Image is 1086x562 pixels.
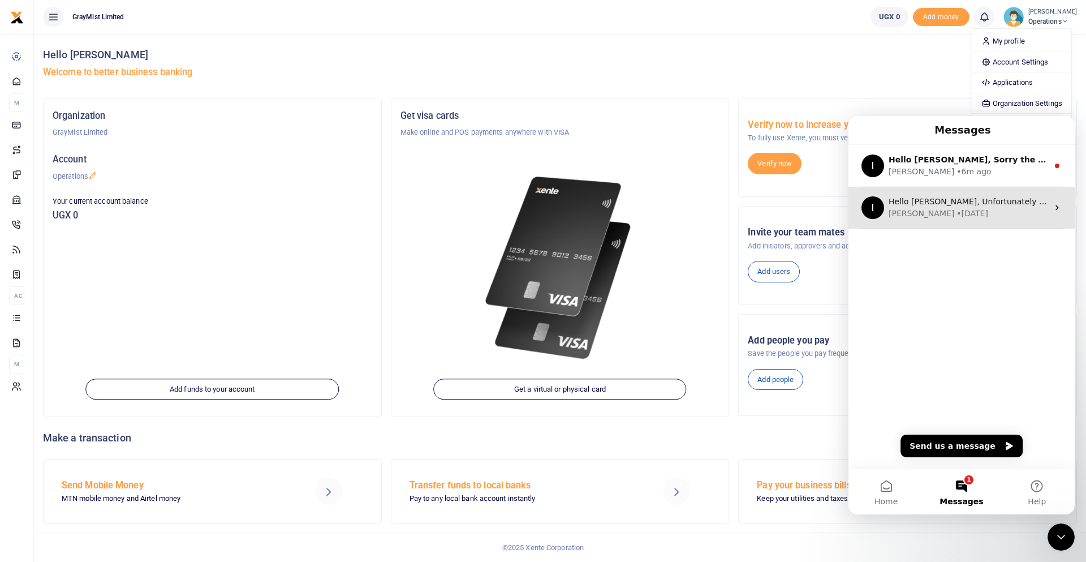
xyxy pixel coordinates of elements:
span: Home [26,381,49,389]
a: Applications [972,75,1071,91]
p: To fully use Xente, you must verify your organization [748,132,1067,144]
img: xente-_physical_cards.png [480,165,640,371]
a: logo-small logo-large logo-large [10,12,24,21]
h5: Organization [53,110,372,122]
li: Wallet ballance [866,7,913,27]
div: • 6m ago [108,50,143,62]
iframe: Intercom live chat [848,116,1075,514]
span: UGX 0 [879,11,900,23]
a: Transfer funds to local banks Pay to any local bank account instantly [391,459,730,524]
iframe: Intercom live chat [1048,524,1075,551]
h5: Add people you pay [748,335,1067,346]
div: • [DATE] [108,92,140,104]
button: Messages [75,353,150,398]
a: Add money [913,12,969,20]
div: [PERSON_NAME] [40,50,106,62]
span: Add money [913,8,969,27]
a: Send Mobile Money MTN mobile money and Airtel money [43,459,382,524]
h5: Account [53,154,372,165]
a: Verify now [748,153,801,174]
p: Your current account balance [53,196,372,207]
h5: Get visa cards [400,110,720,122]
h5: Pay your business bills [757,480,980,491]
span: Help [179,381,197,389]
a: Account Settings [972,54,1071,70]
p: Operations [53,171,372,182]
small: [PERSON_NAME] [1028,7,1077,17]
span: GrayMist Limited [68,12,129,22]
h5: Invite your team mates [748,227,1067,238]
a: Pay your business bills Keep your utilities and taxes in great shape [738,459,1077,524]
p: Make online and POS payments anywhere with VISA [400,127,720,138]
a: Add people [748,369,803,391]
p: Keep your utilities and taxes in great shape [757,493,980,505]
button: Send us a message [52,319,174,341]
p: Add initiators, approvers and admins to your account [748,241,1067,252]
a: profile-user [PERSON_NAME] Operations [1003,7,1077,27]
img: profile-user [1003,7,1024,27]
a: Organization Settings [972,96,1071,111]
li: Ac [9,286,24,305]
h5: UGX 0 [53,210,372,221]
span: Hello [PERSON_NAME], Unfortunately that is not possible at the moment. we can only deposit from b... [40,81,531,90]
a: My profile [972,33,1071,49]
a: Get a virtual or physical card [433,379,686,400]
a: Add funds to your account [86,379,339,400]
a: Add users [748,261,800,282]
img: logo-small [10,11,24,24]
p: Pay to any local bank account instantly [410,493,633,505]
h5: Send Mobile Money [62,480,285,491]
p: GrayMist Limited [53,127,372,138]
h4: Make a transaction [43,432,1077,444]
h5: Welcome to better business banking [43,67,1077,78]
li: M [9,93,24,112]
button: Help [151,353,226,398]
div: [PERSON_NAME] [40,92,106,104]
h5: Transfer funds to local banks [410,480,633,491]
li: Toup your wallet [913,8,969,27]
span: Operations [1028,16,1077,27]
span: Messages [91,381,135,389]
li: M [9,355,24,374]
a: UGX 0 [870,7,908,27]
p: MTN mobile money and Airtel money [62,493,285,505]
h5: Verify now to increase your limits [748,119,1067,131]
p: Save the people you pay frequently to make it easier [748,348,1067,359]
h4: Hello [PERSON_NAME] [43,49,1077,61]
div: Profile image for Ibrahim [13,80,36,103]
